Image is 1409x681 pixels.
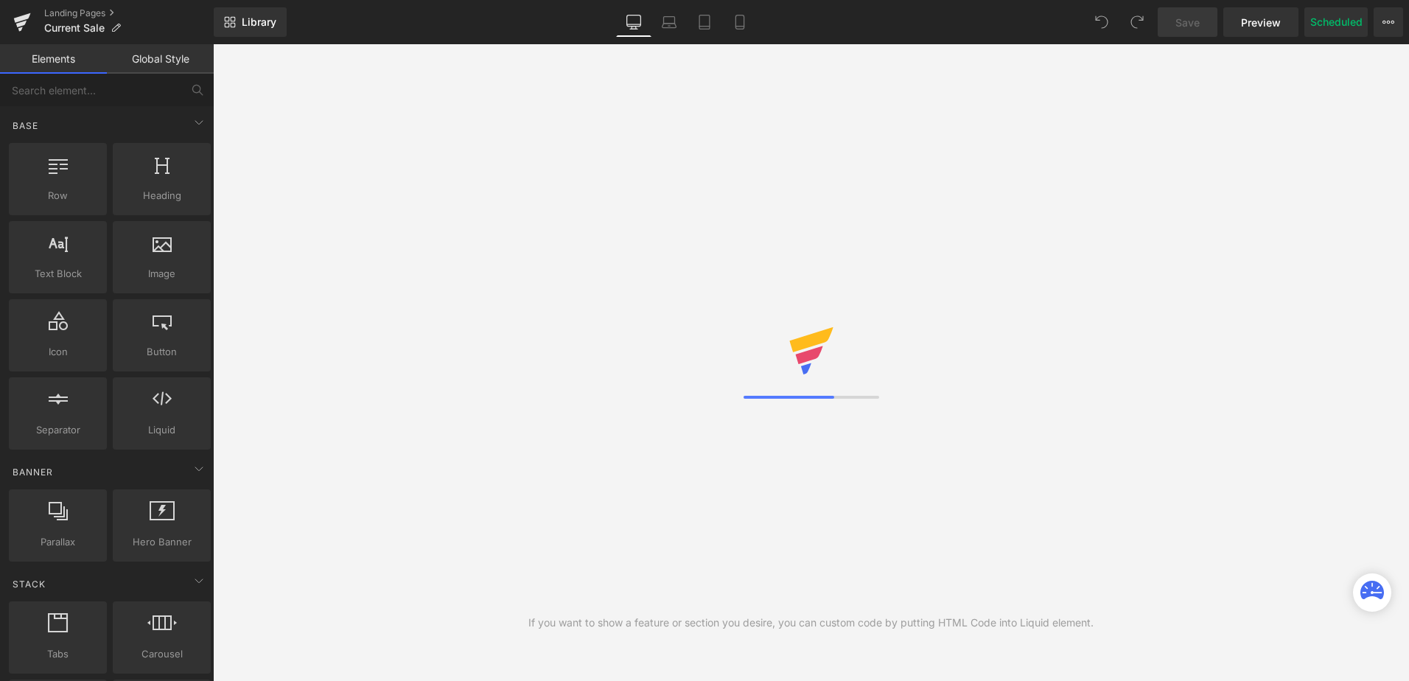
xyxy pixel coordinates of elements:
a: Mobile [722,7,758,37]
span: Preview [1241,15,1281,30]
a: Desktop [616,7,651,37]
a: Laptop [651,7,687,37]
span: Image [117,266,206,282]
span: Heading [117,188,206,203]
button: More [1374,7,1403,37]
button: Redo [1122,7,1152,37]
div: If you want to show a feature or section you desire, you can custom code by putting HTML Code int... [528,615,1094,631]
a: Global Style [107,44,214,74]
span: Parallax [13,534,102,550]
span: Row [13,188,102,203]
button: Undo [1087,7,1116,37]
span: Text Block [13,266,102,282]
span: Button [117,344,206,360]
span: Icon [13,344,102,360]
a: New Library [214,7,287,37]
button: Scheduled [1304,7,1368,37]
span: Hero Banner [117,534,206,550]
span: Tabs [13,646,102,662]
span: Library [242,15,276,29]
span: Liquid [117,422,206,438]
a: Tablet [687,7,722,37]
span: Base [11,119,40,133]
span: Save [1175,15,1200,30]
a: Preview [1223,7,1298,37]
span: Carousel [117,646,206,662]
span: Banner [11,465,55,479]
span: Separator [13,422,102,438]
a: Landing Pages [44,7,214,19]
span: Current Sale [44,22,105,34]
span: Stack [11,577,47,591]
